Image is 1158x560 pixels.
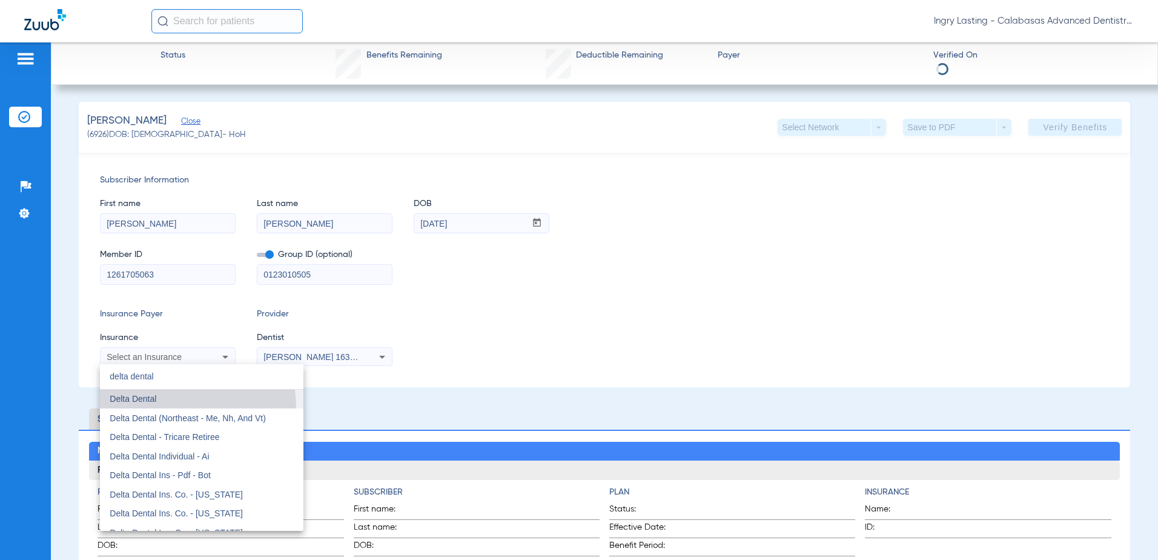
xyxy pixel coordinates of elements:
iframe: Chat Widget [1097,502,1158,560]
span: Delta Dental [110,394,156,404]
span: Delta Dental - Tricare Retiree [110,432,219,442]
span: Delta Dental Ins. Co. - [US_STATE] [110,508,243,518]
span: Delta Dental Ins. Co. - [US_STATE] [110,490,243,499]
span: Delta Dental Ins - Pdf - Bot [110,470,211,480]
input: dropdown search [100,364,303,389]
span: Delta Dental Individual - Ai [110,452,209,461]
span: Delta Dental Ins. Co. - [US_STATE] [110,528,243,538]
span: Delta Dental (Northeast - Me, Nh, And Vt) [110,413,266,423]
